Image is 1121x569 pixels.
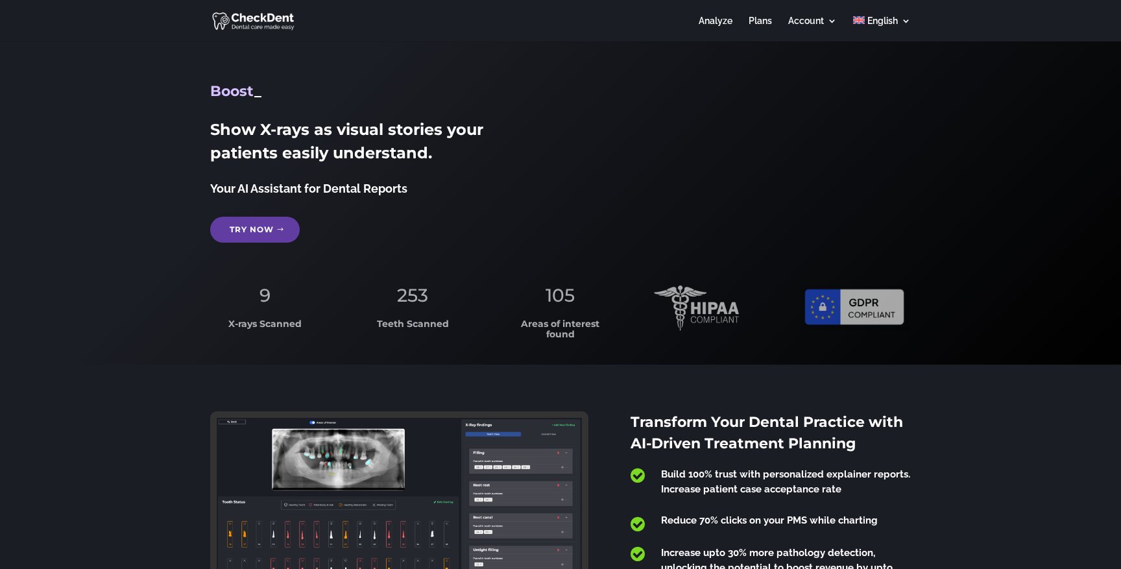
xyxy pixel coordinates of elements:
span: Transform Your Dental Practice with AI-Driven Treatment Planning [631,413,903,452]
span: 253 [397,284,428,306]
span: Boost [210,82,254,100]
a: English [853,16,911,42]
span: 105 [546,284,575,306]
span: Your AI Assistant for Dental Reports [210,182,407,195]
img: X_Ray_annotated [580,91,911,237]
span: Build 100% trust with personalized explainer reports. Increase patient case acceptance rate [661,468,910,495]
span:  [631,467,645,484]
span:  [631,516,645,533]
a: Account [788,16,837,42]
a: Plans [749,16,772,42]
span:  [631,546,645,563]
span: 9 [259,284,271,306]
span: _ [254,82,261,100]
span: Reduce 70% clicks on your PMS while charting [661,515,878,526]
span: English [867,16,898,26]
h2: Show X-rays as visual stories your patients easily understand. [210,118,541,171]
a: Analyze [699,16,732,42]
img: CheckDent AI [212,10,296,31]
h3: Areas of interest found [506,319,615,346]
a: Try Now [210,217,300,243]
